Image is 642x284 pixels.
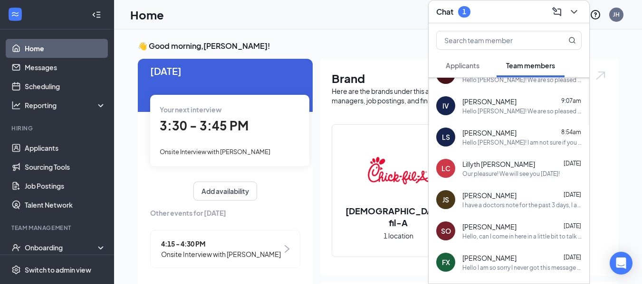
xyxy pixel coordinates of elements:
div: Team Management [11,224,104,232]
span: Lillyth [PERSON_NAME] [462,159,535,169]
span: [DATE] [564,160,581,167]
button: Add availability [193,182,257,201]
h1: Brand [332,70,607,86]
svg: Collapse [92,10,101,19]
svg: MagnifyingGlass [568,37,576,44]
span: 1 location [383,230,413,241]
span: [PERSON_NAME] [462,97,517,106]
h2: [DEMOGRAPHIC_DATA]-fil-A [332,205,464,229]
span: 4:15 - 4:30 PM [161,238,281,249]
span: [DATE] [150,64,300,78]
div: Hello, can I come in here in a little bit to talk to you? [462,232,582,240]
span: Your next interview [160,105,221,114]
span: [PERSON_NAME] [462,222,517,231]
div: Hello [PERSON_NAME]! We are so pleased to have you on our team! Are you able to come in [DATE] 4p... [462,107,582,115]
span: Other events for [DATE] [150,208,300,218]
h3: 👋 Good morning, [PERSON_NAME] ! [138,41,618,51]
span: Onsite Interview with [PERSON_NAME] [160,148,270,156]
span: [PERSON_NAME] [462,253,517,263]
span: Team members [506,61,555,70]
svg: QuestionInfo [590,9,601,20]
div: Open Intercom Messenger [610,252,632,275]
span: [PERSON_NAME] [462,191,517,200]
span: [DATE] [564,191,581,198]
svg: ComposeMessage [551,6,563,18]
div: I have a doctors note for the past 3 days, I am cleared to work again just letting you know! Than... [462,201,582,209]
div: 1 [462,8,466,16]
span: [PERSON_NAME] [462,128,517,137]
h1: Home [130,7,164,23]
svg: UserCheck [11,243,21,252]
a: Home [25,39,106,58]
svg: Analysis [11,101,21,110]
img: open.6027fd2a22e1237b5b06.svg [594,70,607,81]
div: Hiring [11,124,104,132]
span: 9:07am [561,97,581,104]
span: 8:54am [561,128,581,136]
input: Search team member [437,31,549,49]
div: Reporting [25,101,106,110]
div: JS [442,195,449,204]
a: Job Postings [25,176,106,195]
svg: WorkstreamLogo [10,9,20,19]
h3: Chat [436,7,453,17]
span: [DATE] [564,254,581,261]
div: IV [442,101,449,110]
div: SO [441,226,451,236]
div: JH [613,10,620,18]
span: 3:30 - 3:45 PM [160,118,249,133]
span: Applicants [446,61,479,70]
svg: ChevronDown [568,6,580,18]
div: Hello [PERSON_NAME]! I am not sure if you have signed our offer letter (my system is messing up) ... [462,138,582,147]
span: Onsite Interview with [PERSON_NAME] [161,249,281,259]
a: Scheduling [25,77,106,96]
div: Our pleasure! We will see you [DATE]! [462,170,560,178]
button: ComposeMessage [549,4,565,19]
div: Onboarding [25,243,98,252]
div: Here are the brands under this account. Click into a brand to see your locations, managers, job p... [332,86,607,105]
div: Switch to admin view [25,265,91,275]
div: LS [442,132,450,142]
a: Sourcing Tools [25,157,106,176]
button: ChevronDown [566,4,582,19]
span: [DATE] [564,222,581,229]
img: Chick-fil-A [368,140,429,201]
a: Talent Network [25,195,106,214]
a: Applicants [25,138,106,157]
a: Messages [25,58,106,77]
div: LC [441,164,450,173]
div: Hello [PERSON_NAME]! We are so pleased to see you have accepted the job we are having orientation... [462,76,582,84]
div: FX [442,257,450,267]
svg: Settings [11,265,21,275]
div: Hello I am so sorry I never got this message my phone blocked it and marked it as a scam [462,264,582,272]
